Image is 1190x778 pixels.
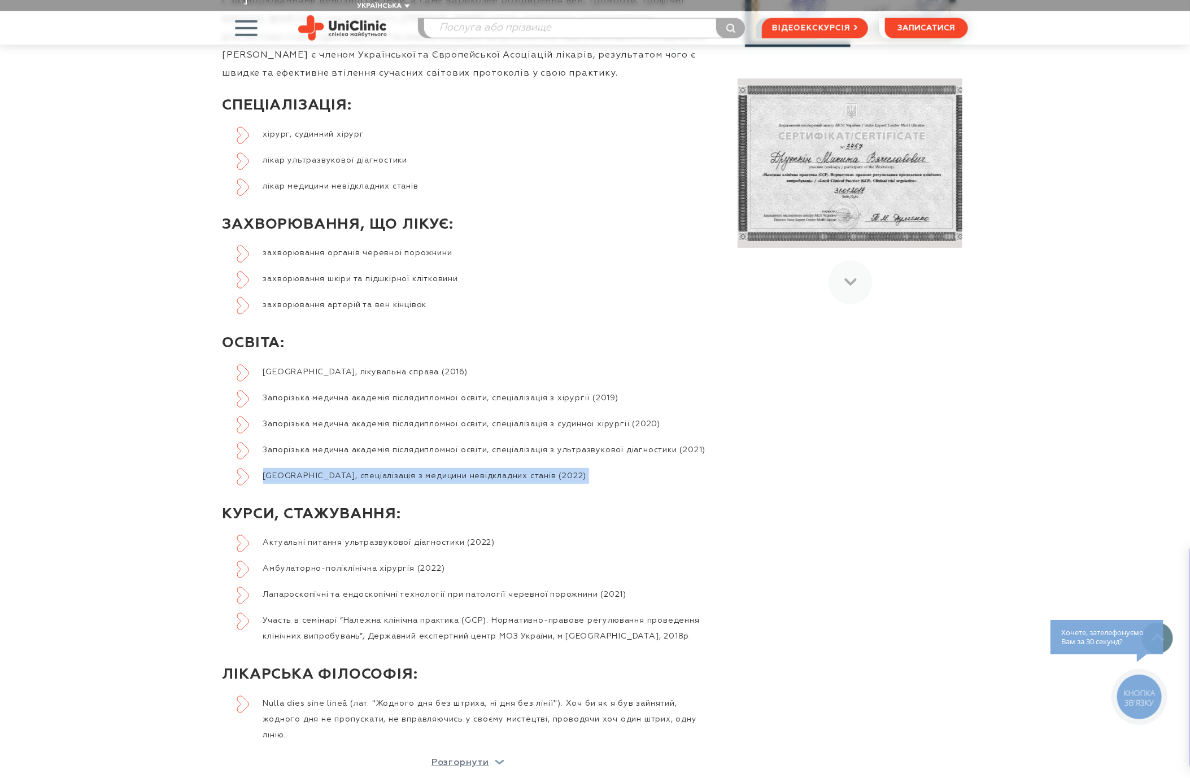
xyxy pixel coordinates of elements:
span: КНОПКА ЗВ'ЯЗКУ [1124,688,1155,708]
span: записатися [897,24,955,32]
li: [GEOGRAPHIC_DATA], лікувальна справа (2016) [237,364,714,380]
button: записатися [885,18,968,38]
li: захворювання шкіри та підшкірної клітковини [237,271,714,287]
span: відеоекскурсія [772,19,850,38]
li: захворювання артерій та вен кінцівок [237,297,714,313]
button: Українська [354,2,410,11]
li: хірург, судинний хірург [237,126,714,142]
li: Лапароскопічні та ендоскопічні технології при патології черевної порожнини (2021) [237,587,714,602]
li: захворювання органів черевної порожнини [237,245,714,261]
p: Розгорнути [431,758,489,767]
h3: Спеціалізація: [223,85,714,126]
h3: Лікарська філософія: [223,654,714,696]
li: Амбулаторно-поліклінічна хірургія (2022) [237,561,714,576]
h3: Освіта: [223,323,714,364]
li: лікар медицини невідкладних станів [237,178,714,194]
li: Запорізька медична академія післядипломної освіти, спеціалізація з хірургії (2019) [237,390,714,406]
li: [GEOGRAPHIC_DATA], спеціалізація з медицини невідкладних станів (2022) [237,468,714,484]
input: Послуга або прізвище [424,19,745,38]
span: Українська [357,3,402,10]
li: Запорізька медична академія післядипломної освіти, спеціалізація з судинної хірургії (2020) [237,416,714,432]
li: Nulla dies sine lineā (лат. "Жодного дня без штриха; ні дня без лінії"). Хоч би як я був зайнятий... [237,696,714,743]
h3: Курси, стажування: [223,494,714,535]
li: Участь в семінарі “Належна клінічна практика (GCP). Нормативно-правове регулювання проведення клі... [237,613,714,644]
li: лікар ультразвукової діагностики [237,152,714,168]
li: Запорізька медична академія післядипломної освіти, спеціалізація з ультразвукової діагностики (2021) [237,442,714,458]
img: Uniclinic [298,15,387,41]
h3: Захворювання, що лікує: [223,204,714,246]
div: Хочете, зателефонуємо Вам за 30 секунд? [1050,620,1163,654]
li: Актуальні питання ультразвукової діагностики (2022) [237,535,714,550]
a: відеоекскурсія [762,18,868,38]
